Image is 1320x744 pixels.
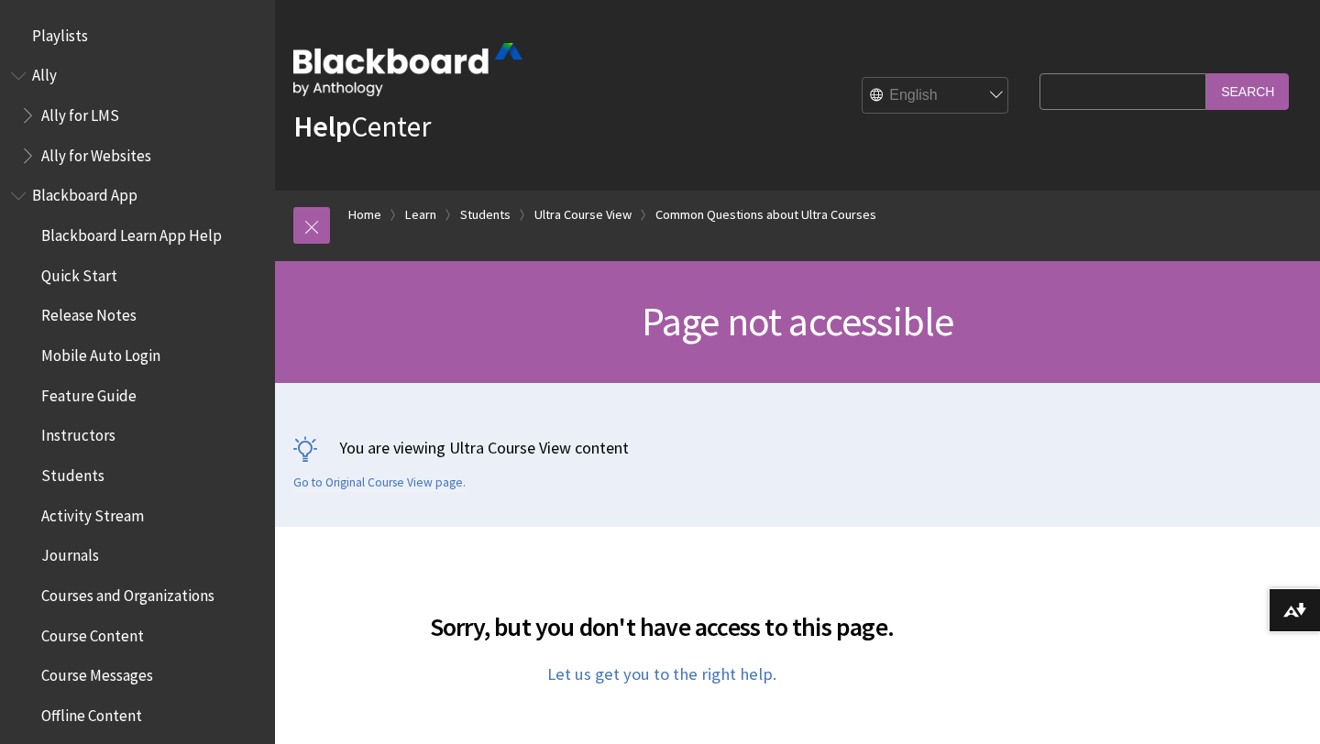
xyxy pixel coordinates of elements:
[41,220,222,245] span: Blackboard Learn App Help
[534,203,632,226] a: Ultra Course View
[41,661,153,685] span: Course Messages
[460,203,511,226] a: Students
[41,620,144,645] span: Course Content
[32,181,137,205] span: Blackboard App
[293,43,522,96] img: Blackboard by Anthology
[863,78,1009,115] select: Site Language Selector
[655,203,876,226] a: Common Questions about Ultra Courses
[41,580,214,605] span: Courses and Organizations
[32,20,88,45] span: Playlists
[32,60,57,85] span: Ally
[41,340,160,365] span: Mobile Auto Login
[293,108,431,145] a: HelpCenter
[41,421,115,445] span: Instructors
[41,380,137,405] span: Feature Guide
[293,108,351,145] strong: Help
[11,20,264,51] nav: Book outline for Playlists
[41,460,104,485] span: Students
[41,500,144,525] span: Activity Stream
[405,203,436,226] a: Learn
[293,436,1302,459] p: You are viewing Ultra Course View content
[1206,73,1289,109] input: Search
[41,140,151,165] span: Ally for Websites
[11,60,264,171] nav: Book outline for Anthology Ally Help
[41,700,142,725] span: Offline Content
[547,663,776,685] a: Let us get you to the right help.
[41,260,117,285] span: Quick Start
[348,203,381,226] a: Home
[41,541,99,565] span: Journals
[41,100,119,125] span: Ally for LMS
[41,301,137,325] span: Release Notes
[293,585,1030,646] h2: Sorry, but you don't have access to this page.
[293,475,466,491] a: Go to Original Course View page.
[642,296,954,346] span: Page not accessible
